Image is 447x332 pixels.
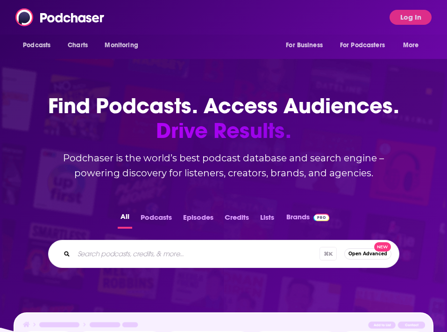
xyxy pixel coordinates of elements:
[74,246,319,261] input: Search podcasts, credits, & more...
[397,36,431,54] button: open menu
[403,39,419,52] span: More
[23,39,50,52] span: Podcasts
[37,151,411,180] h2: Podchaser is the world’s best podcast database and search engine – powering discovery for listene...
[390,10,432,25] button: Log In
[257,210,277,229] button: Lists
[319,247,337,260] span: ⌘ K
[37,94,411,143] h1: Find Podcasts. Access Audiences.
[340,39,385,52] span: For Podcasters
[222,210,252,229] button: Credits
[105,39,138,52] span: Monitoring
[15,8,105,26] img: Podchaser - Follow, Share and Rate Podcasts
[118,210,132,229] button: All
[98,36,150,54] button: open menu
[22,321,426,331] img: Podcast Insights Header
[48,240,399,268] div: Search podcasts, credits, & more...
[62,36,93,54] a: Charts
[313,214,330,221] img: Podchaser Pro
[344,248,391,260] button: Open AdvancedNew
[286,39,323,52] span: For Business
[68,39,88,52] span: Charts
[374,242,391,252] span: New
[334,36,398,54] button: open menu
[138,210,175,229] button: Podcasts
[348,251,387,256] span: Open Advanced
[37,118,411,143] span: Drive Results.
[286,210,330,229] a: BrandsPodchaser Pro
[16,36,63,54] button: open menu
[180,210,216,229] button: Episodes
[279,36,334,54] button: open menu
